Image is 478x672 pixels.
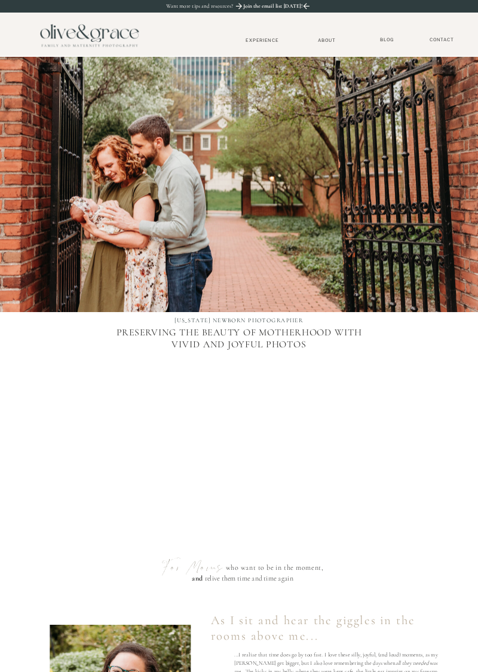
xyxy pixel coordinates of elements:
p: relive them time and time again [205,571,295,587]
p: who want to be in the moment, [213,564,336,576]
p: and [192,571,212,585]
a: Join the email list [DATE]! [242,3,304,12]
div: As I sit and hear the giggles in the rooms above me... [211,612,422,659]
p: For Moms [148,558,237,579]
p: Preserving the beauty of Motherhood with vivid and joyful photos [111,327,367,377]
a: Experience [236,37,289,42]
a: About [315,37,339,42]
p: Want more tips and resources? [166,3,250,10]
a: Contact [426,36,458,42]
a: BLOG [377,36,397,42]
h1: [US_STATE] Newborn PHOTOGRAPHER [134,316,344,325]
